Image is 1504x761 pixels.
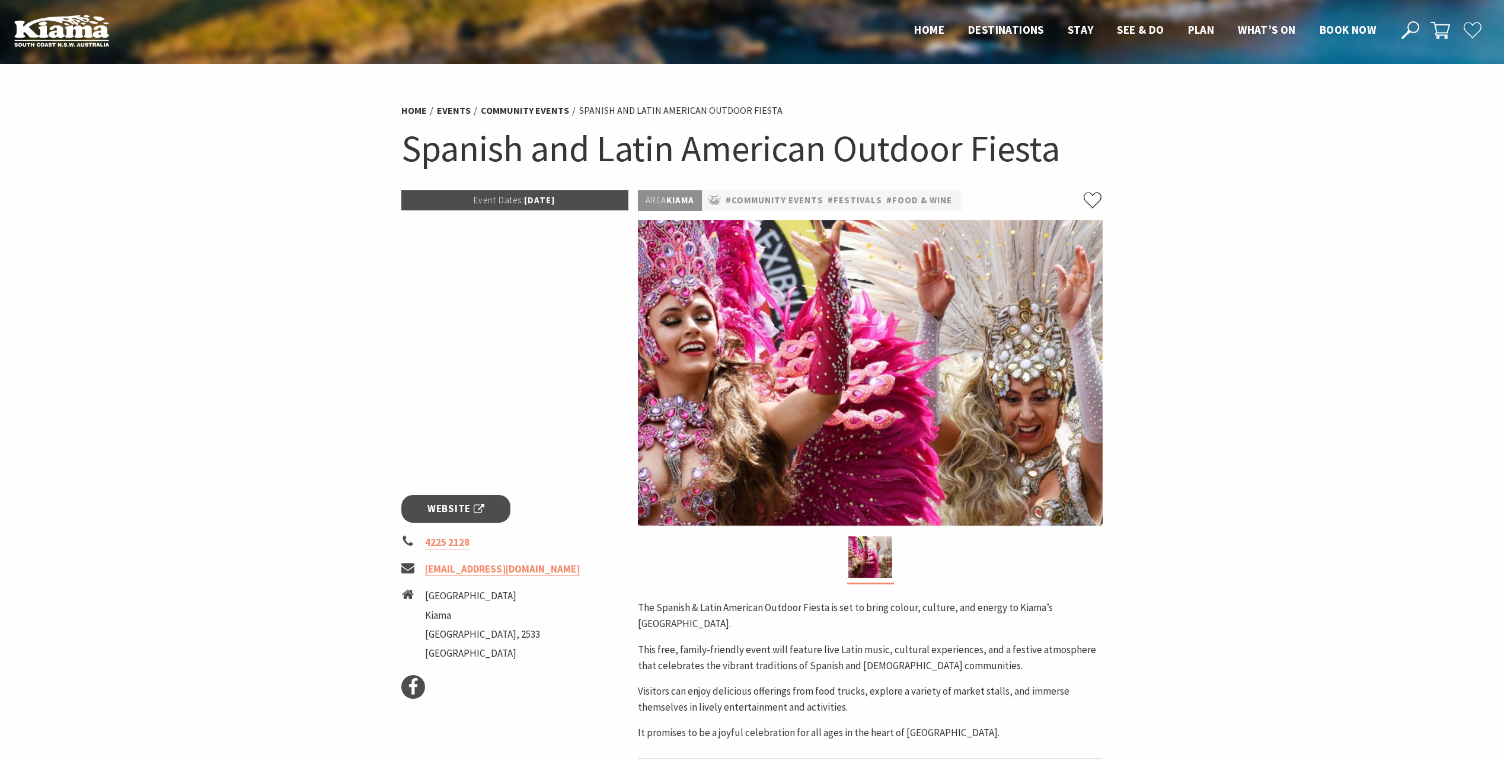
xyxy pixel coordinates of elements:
[1068,23,1094,37] span: Stay
[1238,23,1296,37] span: What’s On
[902,21,1388,40] nav: Main Menu
[437,104,471,117] a: Events
[646,194,666,206] span: Area
[401,495,511,523] a: Website
[1188,23,1215,37] span: Plan
[638,683,1103,715] p: Visitors can enjoy delicious offerings from food trucks, explore a variety of market stalls, and ...
[638,725,1103,741] p: It promises to be a joyful celebration for all ages in the heart of [GEOGRAPHIC_DATA].
[579,103,783,119] li: Spanish and Latin American Outdoor Fiesta
[425,626,540,642] li: [GEOGRAPHIC_DATA], 2533
[726,193,823,208] a: #Community Events
[425,588,540,604] li: [GEOGRAPHIC_DATA]
[968,23,1044,37] span: Destinations
[638,600,1103,632] p: The Spanish & Latin American Outdoor Fiesta is set to bring colour, culture, and energy to Kiama’...
[886,193,952,208] a: #Food & Wine
[401,190,629,210] p: [DATE]
[1320,23,1376,37] span: Book now
[425,536,470,549] a: 4225 2128
[474,194,524,206] span: Event Dates:
[638,642,1103,674] p: This free, family-friendly event will feature live Latin music, cultural experiences, and a festi...
[638,190,702,211] p: Kiama
[481,104,569,117] a: Community Events
[425,645,540,661] li: [GEOGRAPHIC_DATA]
[425,607,540,623] li: Kiama
[401,124,1103,172] h1: Spanish and Latin American Outdoor Fiesta
[14,14,109,47] img: Kiama Logo
[828,193,882,208] a: #Festivals
[401,104,427,117] a: Home
[914,23,944,37] span: Home
[848,536,892,578] img: Dancers in jewelled pink and silver costumes with feathers, holding their hands up while smiling
[427,501,484,517] span: Website
[425,562,580,576] a: [EMAIL_ADDRESS][DOMAIN_NAME]
[1117,23,1164,37] span: See & Do
[638,220,1103,526] img: Dancers in jewelled pink and silver costumes with feathers, holding their hands up while smiling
